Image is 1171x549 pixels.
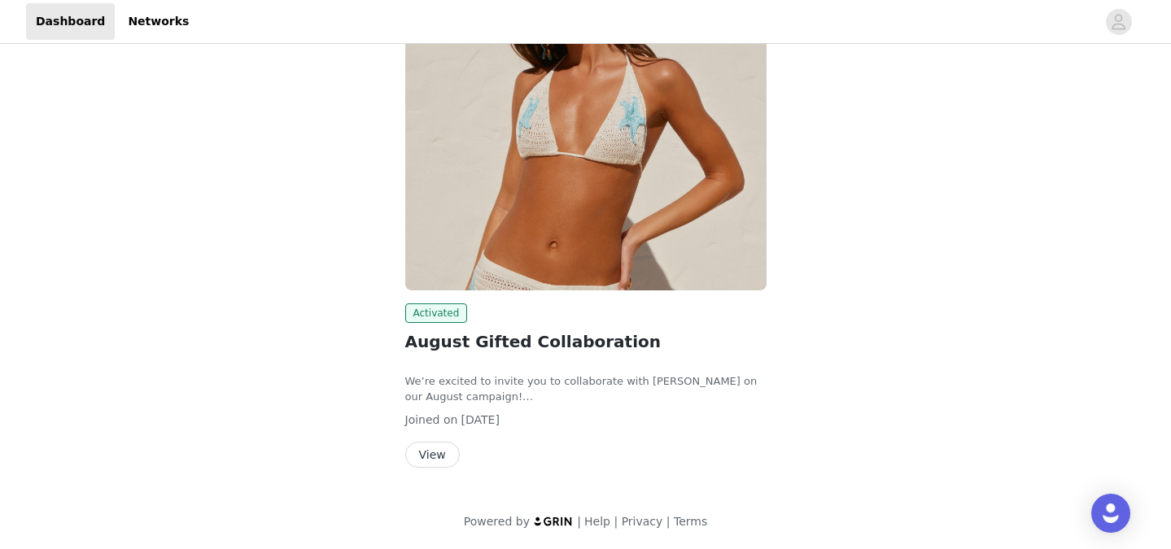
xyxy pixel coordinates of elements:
[584,515,610,528] a: Help
[614,515,618,528] span: |
[405,20,767,290] img: Peppermayo AUS
[622,515,663,528] a: Privacy
[405,413,458,426] span: Joined on
[1111,9,1126,35] div: avatar
[674,515,707,528] a: Terms
[405,442,460,468] button: View
[461,413,500,426] span: [DATE]
[405,329,767,354] h2: August Gifted Collaboration
[405,449,460,461] a: View
[666,515,671,528] span: |
[1091,494,1130,533] div: Open Intercom Messenger
[533,516,574,526] img: logo
[464,515,530,528] span: Powered by
[26,3,115,40] a: Dashboard
[118,3,199,40] a: Networks
[405,303,468,323] span: Activated
[405,373,767,405] p: We’re excited to invite you to collaborate with [PERSON_NAME] on our August campaign!
[577,515,581,528] span: |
